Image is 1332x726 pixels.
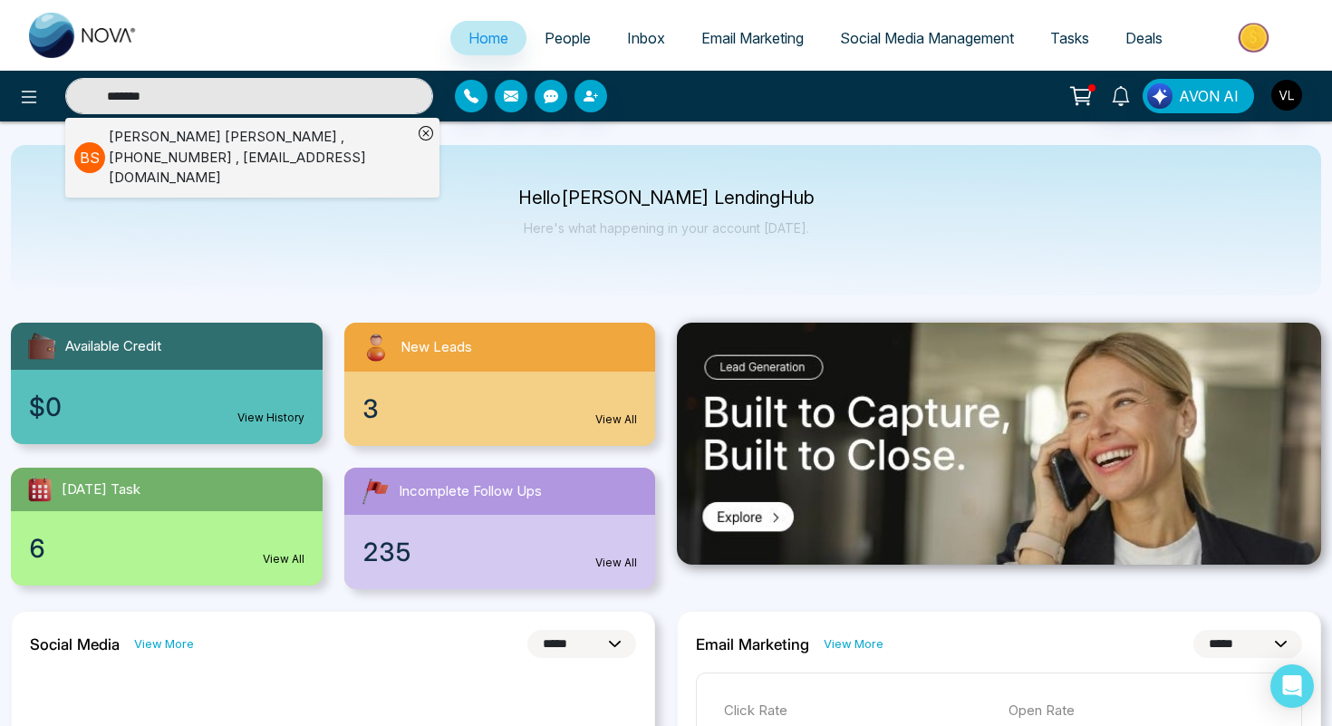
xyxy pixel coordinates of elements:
[109,127,412,189] div: [PERSON_NAME] [PERSON_NAME] , [PHONE_NUMBER] , [EMAIL_ADDRESS][DOMAIN_NAME]
[627,29,665,47] span: Inbox
[25,330,58,363] img: availableCredit.svg
[1009,701,1275,721] p: Open Rate
[1032,21,1107,55] a: Tasks
[263,551,304,567] a: View All
[450,21,526,55] a: Home
[25,475,54,504] img: todayTask.svg
[1190,17,1321,58] img: Market-place.gif
[65,336,161,357] span: Available Credit
[468,29,508,47] span: Home
[362,533,411,571] span: 235
[237,410,304,426] a: View History
[545,29,591,47] span: People
[62,479,140,500] span: [DATE] Task
[518,220,815,236] p: Here's what happening in your account [DATE].
[134,635,194,653] a: View More
[1179,85,1239,107] span: AVON AI
[824,635,883,653] a: View More
[401,337,472,358] span: New Leads
[74,142,105,173] p: B S
[609,21,683,55] a: Inbox
[359,475,391,508] img: followUps.svg
[1147,83,1173,109] img: Lead Flow
[595,411,637,428] a: View All
[29,529,45,567] span: 6
[526,21,609,55] a: People
[1271,80,1302,111] img: User Avatar
[359,330,393,364] img: newLeads.svg
[696,635,809,653] h2: Email Marketing
[333,468,667,589] a: Incomplete Follow Ups235View All
[1050,29,1089,47] span: Tasks
[333,323,667,446] a: New Leads3View All
[362,390,379,428] span: 3
[30,635,120,653] h2: Social Media
[1125,29,1163,47] span: Deals
[683,21,822,55] a: Email Marketing
[1143,79,1254,113] button: AVON AI
[822,21,1032,55] a: Social Media Management
[29,388,62,426] span: $0
[595,555,637,571] a: View All
[1270,664,1314,708] div: Open Intercom Messenger
[677,323,1321,565] img: .
[840,29,1014,47] span: Social Media Management
[701,29,804,47] span: Email Marketing
[518,190,815,206] p: Hello [PERSON_NAME] LendingHub
[1107,21,1181,55] a: Deals
[399,481,542,502] span: Incomplete Follow Ups
[29,13,138,58] img: Nova CRM Logo
[724,701,990,721] p: Click Rate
